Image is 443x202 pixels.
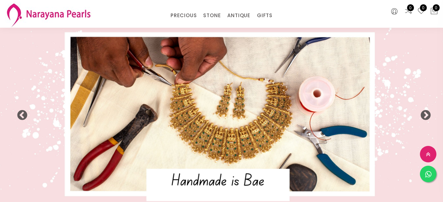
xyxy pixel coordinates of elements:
[420,110,427,117] button: Next
[16,110,23,117] button: Previous
[171,11,197,20] a: PRECIOUS
[203,11,221,20] a: STONE
[417,7,425,16] a: 0
[257,11,272,20] a: GIFTS
[227,11,250,20] a: ANTIQUE
[430,7,438,16] button: 0
[407,4,414,11] span: 0
[433,4,440,11] span: 0
[420,4,427,11] span: 0
[404,7,412,16] a: 0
